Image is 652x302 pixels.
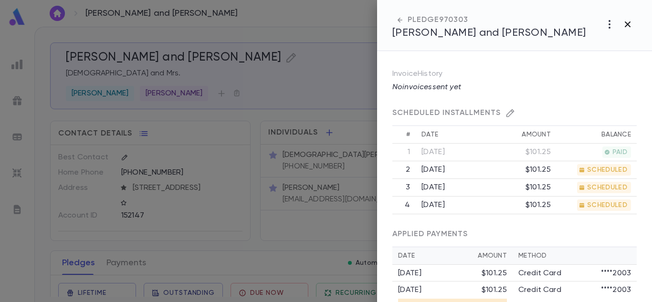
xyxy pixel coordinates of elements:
[398,269,482,278] div: [DATE]
[478,252,507,260] div: Amount
[392,83,637,92] p: No invoices sent yet
[416,179,486,197] td: [DATE]
[513,247,637,265] th: Method
[416,144,486,161] td: [DATE]
[583,166,631,174] span: SCHEDULED
[557,126,637,144] th: Balance
[486,161,557,179] td: $101.25
[416,161,486,179] td: [DATE]
[398,252,478,260] div: Date
[518,285,561,295] p: Credit Card
[392,126,416,144] th: #
[609,148,631,156] span: PAID
[416,197,486,214] td: [DATE]
[392,230,468,238] span: APPLIED PAYMENTS
[398,285,482,295] div: [DATE]
[583,184,631,191] span: SCHEDULED
[392,197,416,214] th: 4
[392,15,586,25] div: PLEDGE 970303
[392,161,416,179] th: 2
[392,108,637,118] div: SCHEDULED INSTALLMENTS
[486,197,557,214] td: $101.25
[392,69,637,83] p: Invoice History
[486,144,557,161] td: $101.25
[486,179,557,197] td: $101.25
[416,126,486,144] th: Date
[392,28,586,38] span: [PERSON_NAME] and [PERSON_NAME]
[392,179,416,197] th: 3
[482,269,507,278] div: $101.25
[486,126,557,144] th: Amount
[392,144,416,161] th: 1
[482,285,507,295] div: $101.25
[518,269,561,278] p: Credit Card
[583,201,631,209] span: SCHEDULED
